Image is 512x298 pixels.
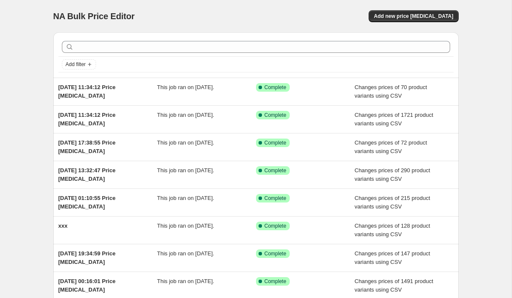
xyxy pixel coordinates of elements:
[355,139,427,154] span: Changes prices of 72 product variants using CSV
[369,10,458,22] button: Add new price [MEDICAL_DATA]
[265,250,286,257] span: Complete
[265,167,286,174] span: Complete
[58,223,68,229] span: xxx
[355,223,430,237] span: Changes prices of 128 product variants using CSV
[58,112,116,127] span: [DATE] 11:34:12 Price [MEDICAL_DATA]
[157,167,214,174] span: This job ran on [DATE].
[58,139,116,154] span: [DATE] 17:38:55 Price [MEDICAL_DATA]
[157,112,214,118] span: This job ran on [DATE].
[58,278,116,293] span: [DATE] 00:16:01 Price [MEDICAL_DATA]
[265,195,286,202] span: Complete
[62,59,96,69] button: Add filter
[53,12,135,21] span: NA Bulk Price Editor
[265,223,286,229] span: Complete
[157,250,214,257] span: This job ran on [DATE].
[58,167,116,182] span: [DATE] 13:32:47 Price [MEDICAL_DATA]
[58,195,116,210] span: [DATE] 01:10:55 Price [MEDICAL_DATA]
[58,250,116,265] span: [DATE] 19:34:59 Price [MEDICAL_DATA]
[265,278,286,285] span: Complete
[66,61,86,68] span: Add filter
[355,112,433,127] span: Changes prices of 1721 product variants using CSV
[374,13,453,20] span: Add new price [MEDICAL_DATA]
[157,139,214,146] span: This job ran on [DATE].
[355,278,433,293] span: Changes prices of 1491 product variants using CSV
[355,84,427,99] span: Changes prices of 70 product variants using CSV
[157,278,214,284] span: This job ran on [DATE].
[265,139,286,146] span: Complete
[355,167,430,182] span: Changes prices of 290 product variants using CSV
[265,112,286,119] span: Complete
[355,250,430,265] span: Changes prices of 147 product variants using CSV
[157,84,214,90] span: This job ran on [DATE].
[157,195,214,201] span: This job ran on [DATE].
[58,84,116,99] span: [DATE] 11:34:12 Price [MEDICAL_DATA]
[355,195,430,210] span: Changes prices of 215 product variants using CSV
[157,223,214,229] span: This job ran on [DATE].
[265,84,286,91] span: Complete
